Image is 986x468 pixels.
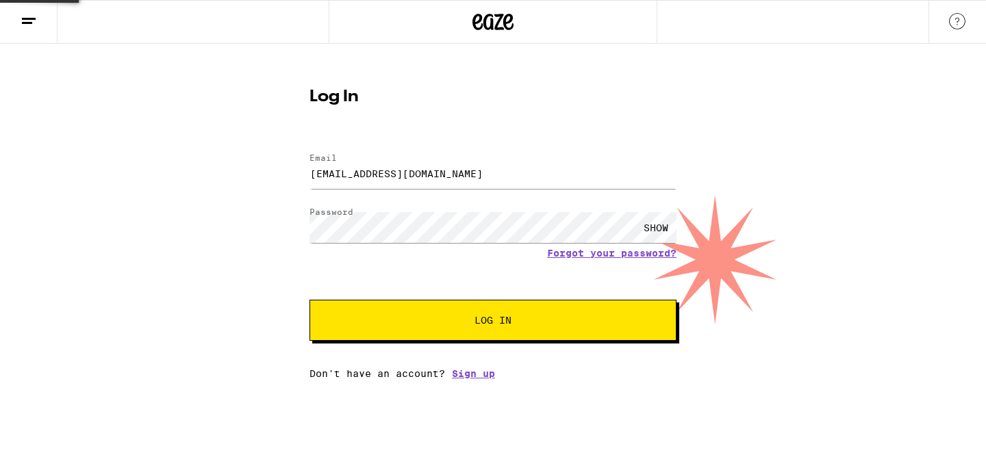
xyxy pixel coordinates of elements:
div: SHOW [635,212,677,243]
input: Email [309,158,677,189]
a: Forgot your password? [547,248,677,259]
h1: Log In [309,89,677,105]
a: Sign up [452,368,495,379]
div: Don't have an account? [309,368,677,379]
label: Email [309,153,337,162]
span: Log In [475,315,511,325]
label: Password [309,207,353,216]
button: Log In [309,300,677,341]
